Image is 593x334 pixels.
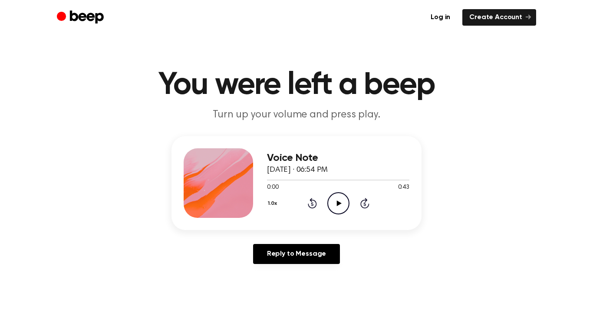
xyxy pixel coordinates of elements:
span: 0:00 [267,183,278,192]
a: Reply to Message [253,244,340,264]
p: Turn up your volume and press play. [130,108,463,122]
a: Beep [57,9,106,26]
a: Create Account [462,9,536,26]
a: Log in [424,9,457,26]
span: [DATE] · 06:54 PM [267,166,328,174]
h1: You were left a beep [74,70,519,101]
h3: Voice Note [267,152,409,164]
span: 0:43 [398,183,409,192]
button: 1.0x [267,196,280,211]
